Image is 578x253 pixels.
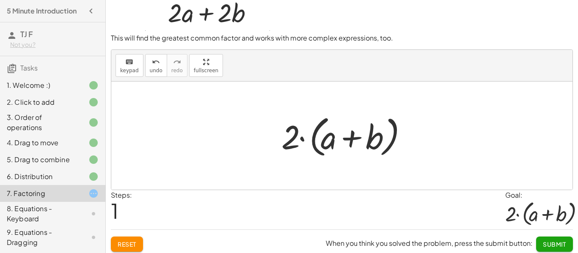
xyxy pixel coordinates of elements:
[167,54,187,77] button: redoredo
[88,188,99,199] i: Task started.
[88,171,99,182] i: Task finished.
[20,29,33,39] span: TJ F
[88,97,99,107] i: Task finished.
[111,237,143,252] button: Reset
[7,171,75,182] div: 6. Distribution
[7,227,75,248] div: 9. Equations - Dragging
[88,80,99,90] i: Task finished.
[7,80,75,90] div: 1. Welcome :)
[10,41,99,49] div: Not you?
[111,190,132,199] label: Steps:
[88,117,99,128] i: Task finished.
[189,54,223,77] button: fullscreen
[505,190,573,200] div: Goal:
[150,68,162,73] span: undo
[543,240,566,248] span: Submit
[120,68,139,73] span: keypad
[326,239,533,248] span: When you think you solved the problem, press the submit button:
[145,54,167,77] button: undoundo
[7,97,75,107] div: 2. Click to add
[118,240,136,248] span: Reset
[111,33,573,43] p: This will find the greatest common factor and works with more complex expressions, too.
[116,54,143,77] button: keyboardkeypad
[194,68,218,73] span: fullscreen
[88,138,99,148] i: Task finished.
[536,237,573,252] button: Submit
[88,155,99,165] i: Task finished.
[111,198,118,223] span: 1
[7,188,75,199] div: 7. Factoring
[7,138,75,148] div: 4. Drag to move
[173,57,181,67] i: redo
[7,112,75,133] div: 3. Order of operations
[7,6,77,16] h4: 5 Minute Introduction
[7,155,75,165] div: 5. Drag to combine
[7,204,75,224] div: 8. Equations - Keyboard
[88,209,99,219] i: Task not started.
[20,63,38,72] span: Tasks
[171,68,183,73] span: redo
[125,57,133,67] i: keyboard
[152,57,160,67] i: undo
[88,232,99,242] i: Task not started.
